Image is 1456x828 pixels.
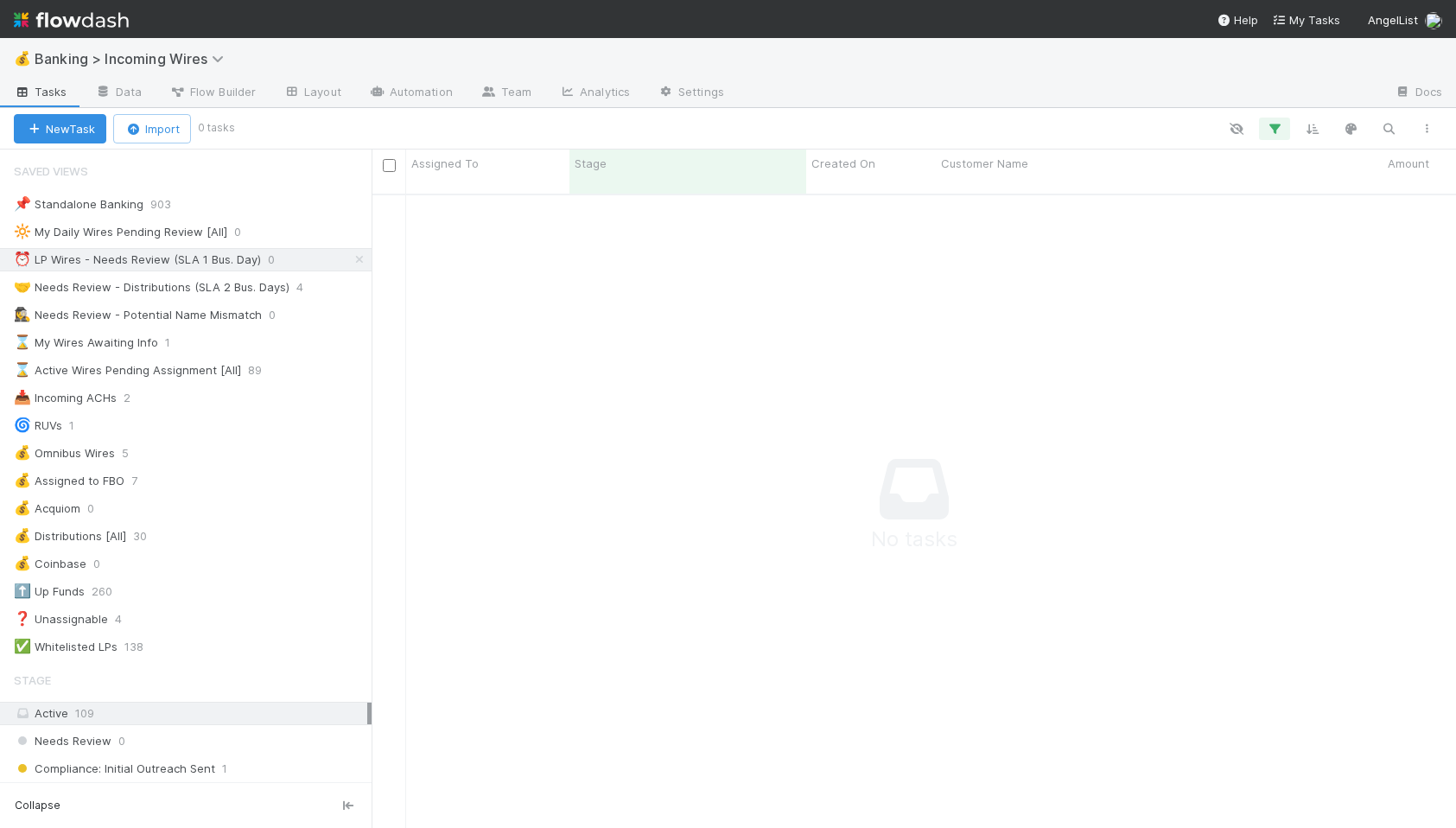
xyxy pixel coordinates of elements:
[269,304,293,326] span: 0
[1272,13,1340,27] span: My Tasks
[14,556,31,570] span: 💰
[165,332,188,353] span: 1
[198,120,235,136] small: 0 tasks
[69,415,92,436] span: 1
[1272,11,1340,29] a: My Tasks
[150,194,188,215] span: 903
[234,221,258,243] span: 0
[14,194,143,215] div: Standalone Banking
[87,498,111,519] span: 0
[811,155,875,172] span: Created On
[15,798,60,813] span: Collapse
[296,277,321,298] span: 4
[644,80,738,107] a: Settings
[268,249,292,271] span: 0
[14,307,31,322] span: 🕵️‍♀️
[545,80,644,107] a: Analytics
[14,703,367,724] div: Active
[14,390,31,404] span: 📥
[14,470,124,492] div: Assigned to FBO
[14,249,261,271] div: LP Wires - Needs Review (SLA 1 Bus. Day)
[248,360,279,381] span: 89
[81,80,156,107] a: Data
[14,528,31,543] span: 💰
[1217,11,1258,29] div: Help
[411,155,479,172] span: Assigned To
[14,445,31,460] span: 💰
[14,114,106,143] button: NewTask
[118,730,125,752] span: 0
[14,332,158,353] div: My Wires Awaiting Info
[75,706,94,720] span: 109
[14,415,62,436] div: RUVs
[14,498,80,519] div: Acquiom
[1368,13,1418,27] span: AngelList
[14,277,289,298] div: Needs Review - Distributions (SLA 2 Bus. Days)
[14,334,31,349] span: ⌛
[14,663,51,697] span: Stage
[1388,155,1429,172] span: Amount
[14,553,86,575] div: Coinbase
[131,470,155,492] span: 7
[113,114,191,143] button: Import
[14,525,126,547] div: Distributions [All]
[14,279,31,294] span: 🤝
[14,196,31,211] span: 📌
[93,553,118,575] span: 0
[14,154,88,188] span: Saved Views
[1381,80,1456,107] a: Docs
[14,758,215,780] span: Compliance: Initial Outreach Sent
[14,387,117,409] div: Incoming ACHs
[14,608,108,630] div: Unassignable
[14,443,115,464] div: Omnibus Wires
[35,50,232,67] span: Banking > Incoming Wires
[14,581,85,602] div: Up Funds
[14,51,31,66] span: 💰
[14,362,31,377] span: ⌛
[14,730,111,752] span: Needs Review
[14,636,118,658] div: Whitelisted LPs
[156,80,270,107] a: Flow Builder
[355,80,467,107] a: Automation
[14,417,31,432] span: 🌀
[14,83,67,100] span: Tasks
[383,159,396,172] input: Toggle All Rows Selected
[14,252,31,266] span: ⏰
[14,360,241,381] div: Active Wires Pending Assignment [All]
[133,525,164,547] span: 30
[124,387,148,409] span: 2
[467,80,545,107] a: Team
[169,83,256,100] span: Flow Builder
[14,221,227,243] div: My Daily Wires Pending Review [All]
[14,304,262,326] div: Needs Review - Potential Name Mismatch
[14,473,31,487] span: 💰
[14,583,31,598] span: ⬆️
[14,611,31,626] span: ❓
[1425,12,1442,29] img: avatar_eacbd5bb-7590-4455-a9e9-12dcb5674423.png
[122,443,146,464] span: 5
[14,5,129,35] img: logo-inverted-e16ddd16eac7371096b0.svg
[92,581,130,602] span: 260
[14,639,31,653] span: ✅
[222,758,227,780] span: 1
[575,155,607,172] span: Stage
[124,636,161,658] span: 138
[14,500,31,515] span: 💰
[270,80,355,107] a: Layout
[14,224,31,239] span: 🔆
[115,608,139,630] span: 4
[941,155,1028,172] span: Customer Name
